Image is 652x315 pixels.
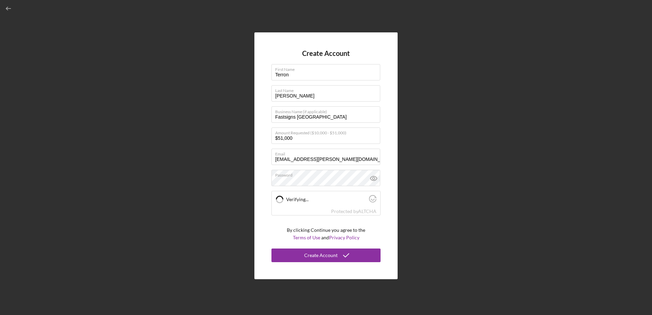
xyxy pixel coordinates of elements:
a: Privacy Policy [329,235,359,240]
label: Amount Requested ($10,000 - $51,000) [275,128,380,135]
label: First Name [275,64,380,72]
label: Email [275,149,380,156]
a: Visit Altcha.org [358,208,376,214]
a: Visit Altcha.org [369,198,376,204]
a: Terms of Use [293,235,320,240]
div: Protected by [331,209,376,214]
button: Create Account [271,249,381,262]
label: Last Name [275,86,380,93]
div: Create Account [304,249,338,262]
label: Password [275,170,380,178]
label: Verifying... [286,197,367,202]
h4: Create Account [302,49,350,57]
label: Business Name (if applicable) [275,107,380,114]
p: By clicking Continue you agree to the and [287,226,365,242]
